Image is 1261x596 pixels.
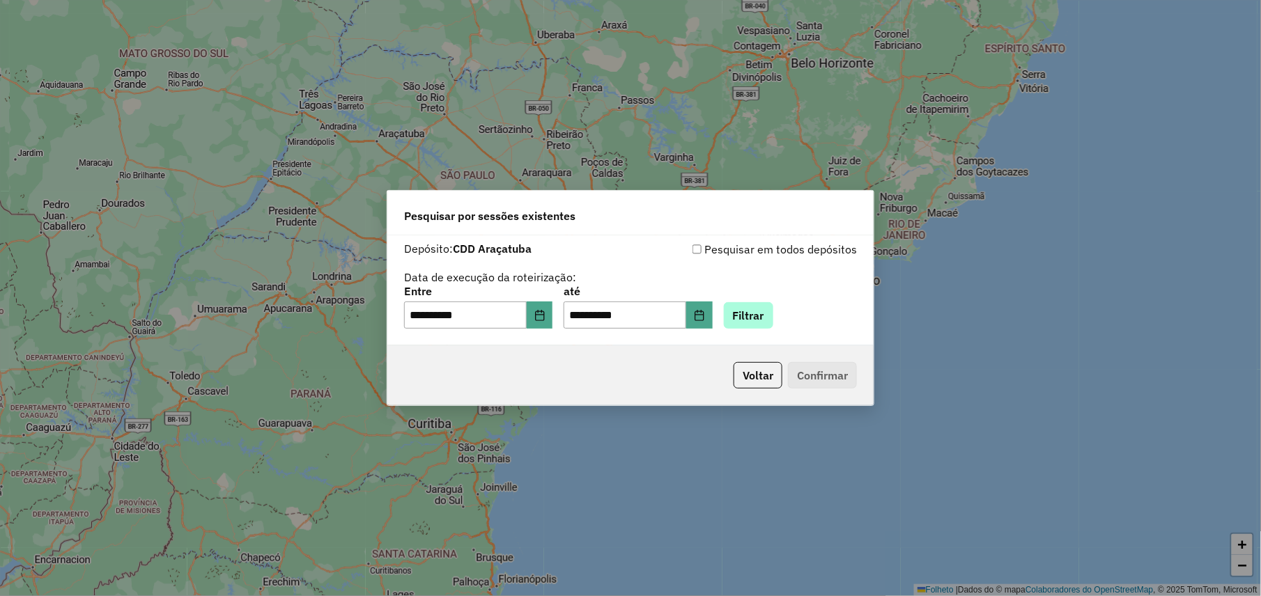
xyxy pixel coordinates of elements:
span: Pesquisar por sessões existentes [404,207,575,224]
label: Data de execução da roteirização: [404,269,576,285]
button: Filtrar [724,302,773,329]
strong: CDD Araçatuba [453,242,532,256]
button: Voltar [734,362,782,389]
label: Depósito: [404,240,532,257]
label: até [564,283,712,299]
button: Escolha a data [686,301,713,329]
button: Escolha a data [527,301,553,329]
label: Entre [404,283,552,299]
font: Pesquisar em todos depósitos [704,241,857,258]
